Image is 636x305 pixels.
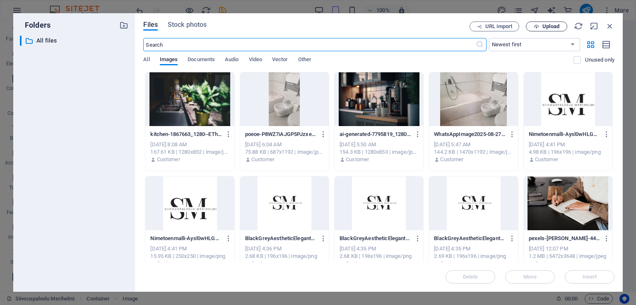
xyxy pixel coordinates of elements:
p: ai-generated-7795819_1280-0tveP6sV2EPw9NJuQ2vTgA.jpg [340,131,411,138]
span: Vector [272,55,288,66]
p: BlackGreyAestheticElegantMinimalModernMinimalistInitialsFontLogo2-fC_jCnDiVRx4fgYUT26jwQ-WdNfYkEO... [245,235,316,242]
div: 2.69 KB | 196x196 | image/png [434,253,513,260]
div: 2.68 KB | 196x196 | image/png [340,253,418,260]
p: Customer [251,156,275,163]
div: [DATE] 4:35 PM [434,245,513,253]
div: 1.2 MB | 5472x3648 | image/jpeg [529,253,607,260]
p: Customer [440,156,463,163]
span: Audio [225,55,238,66]
span: Documents [188,55,215,66]
span: Files [143,20,158,30]
input: Search [143,38,475,51]
p: All files [36,36,113,45]
p: pexels-karolina-grabowska-4476377-v1jscYHaG0bvm5GCYLRgjw.jpg [529,235,600,242]
div: [DATE] 4:36 PM [245,245,324,253]
div: 75.88 KB | 687x1192 | image/jpeg [245,148,324,156]
button: Upload [526,21,567,31]
div: [DATE] 4:35 PM [340,245,418,253]
i: Close [605,21,614,31]
p: Customer [251,260,275,267]
div: [DATE] 12:07 PM [529,245,607,253]
span: Video [249,55,262,66]
div: [DATE] 5:47 AM [434,141,513,148]
p: Customer [535,260,558,267]
p: Displays only files that are not in use on the website. Files added during this session can still... [585,56,614,64]
button: URL import [470,21,519,31]
p: BlackGreyAestheticElegantMinimalModernMinimalistInitialsFontLogo2-fC_jCnDiVRx4fgYUT26jwQ-WdNfYkEO... [340,235,411,242]
span: URL import [485,24,512,29]
span: Stock photos [168,20,207,30]
p: Customer [157,260,180,267]
p: Customer [440,260,463,267]
span: Upload [542,24,559,29]
p: Customer [535,156,558,163]
p: Folders [20,20,51,31]
div: 15.95 KB | 250x250 | image/png [150,253,229,260]
div: [DATE] 4:41 PM [150,245,229,253]
div: 144.2 KB | 1470x1192 | image/jpeg [434,148,513,156]
p: Customer [346,260,369,267]
p: WhatsAppImage2025-08-27at06.27.21-JWU-rWB3yQrfJN1NrhMtNA.jpeg [434,131,505,138]
div: ​ [20,36,22,46]
i: Create new folder [119,21,128,30]
div: 4.98 KB | 196x196 | image/png [529,148,607,156]
div: [DATE] 8:08 AM [150,141,229,148]
p: Nimetoenmalli-Aysl0wHLGDCwdxH_wNvowQ-qqFa5Xgdvf4dB4K7LTg_dQ.png [529,131,600,138]
div: 154.3 KB | 1280x853 | image/jpeg [340,148,418,156]
span: Other [298,55,311,66]
div: [DATE] 4:41 PM [529,141,607,148]
span: Images [160,55,178,66]
div: 167.61 KB | 1280x852 | image/jpeg [150,148,229,156]
i: Reload [574,21,583,31]
div: [DATE] 5:50 AM [340,141,418,148]
div: 2.68 KB | 196x196 | image/png [245,253,324,260]
p: Customer [157,156,180,163]
span: All [143,55,149,66]
div: [DATE] 6:04 AM [245,141,324,148]
p: BlackGreyAestheticElegantMinimalModernMinimalistInitialsFontLogo1-o-bNkZcZD9JoKJJxk3hMVQ-70D8Jbt6... [434,235,505,242]
p: poeoe-P8WZ7iAJGP5PJzxef9MD3w.jpeg [245,131,316,138]
i: Minimize [590,21,599,31]
p: Nimetoenmalli-Aysl0wHLGDCwdxH_wNvowQ.png [150,235,222,242]
p: Customer [346,156,369,163]
p: kitchen-1867663_1280--ETh5Vuh2lSLV8fOQ17GiA.jpg [150,131,222,138]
